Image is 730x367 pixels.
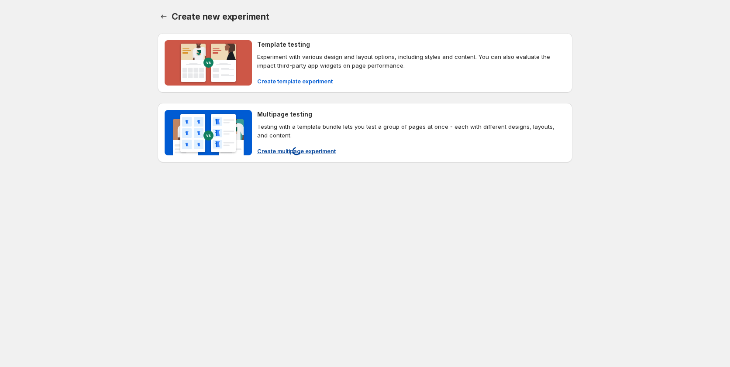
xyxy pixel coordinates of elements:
img: Multipage testing [165,110,252,155]
img: Template testing [165,40,252,86]
button: Create template experiment [252,74,338,88]
h4: Template testing [257,40,310,49]
span: Create new experiment [172,11,269,22]
h4: Multipage testing [257,110,312,119]
span: Create template experiment [257,77,333,86]
p: Experiment with various design and layout options, including styles and content. You can also eva... [257,52,565,70]
p: Testing with a template bundle lets you test a group of pages at once - each with different desig... [257,122,565,140]
button: Back [158,10,170,23]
